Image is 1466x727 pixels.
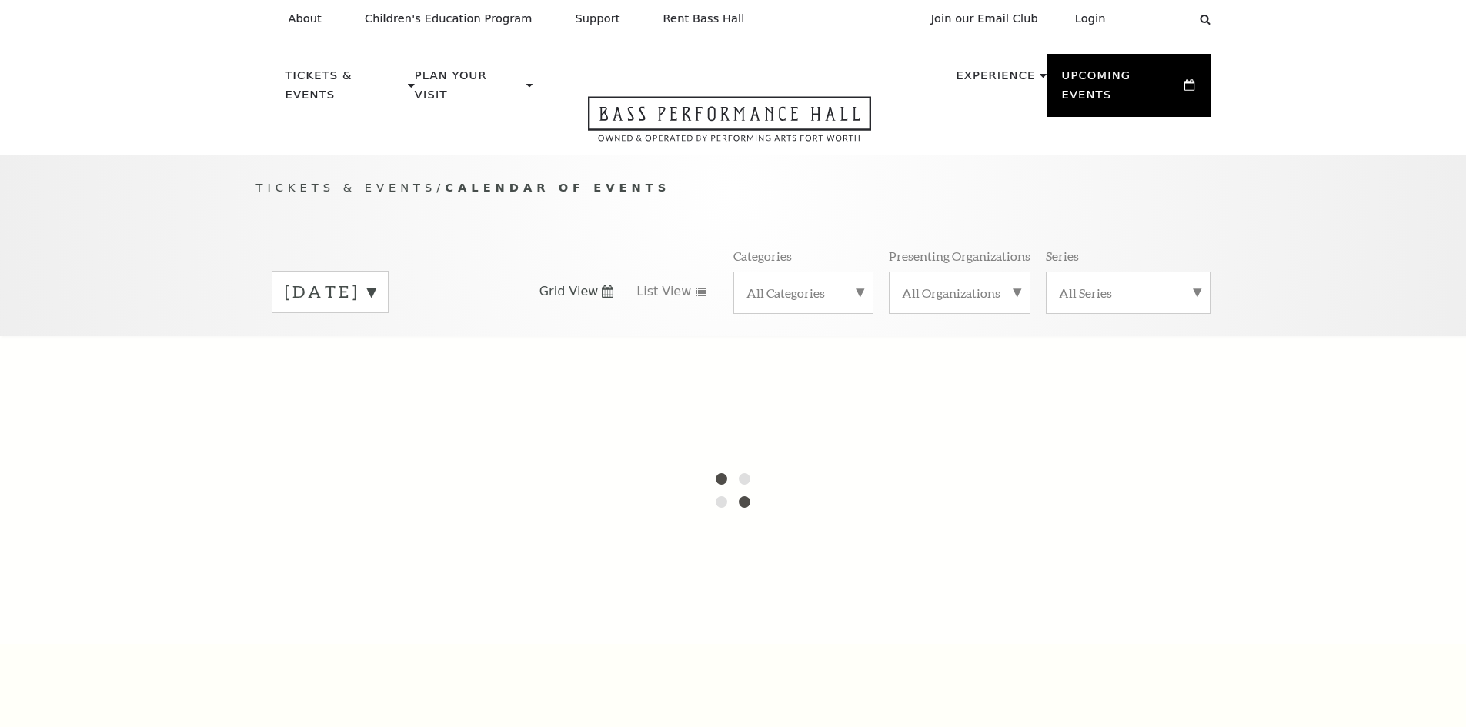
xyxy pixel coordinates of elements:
[889,248,1030,264] p: Presenting Organizations
[1059,285,1197,301] label: All Series
[663,12,745,25] p: Rent Bass Hall
[902,285,1017,301] label: All Organizations
[733,248,792,264] p: Categories
[746,285,860,301] label: All Categories
[1062,66,1181,113] p: Upcoming Events
[636,283,691,300] span: List View
[1046,248,1079,264] p: Series
[576,12,620,25] p: Support
[956,66,1035,94] p: Experience
[289,12,322,25] p: About
[256,178,1211,198] p: /
[1130,12,1185,26] select: Select:
[445,181,670,194] span: Calendar of Events
[415,66,523,113] p: Plan Your Visit
[365,12,533,25] p: Children's Education Program
[539,283,599,300] span: Grid View
[256,181,437,194] span: Tickets & Events
[285,280,376,304] label: [DATE]
[286,66,405,113] p: Tickets & Events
